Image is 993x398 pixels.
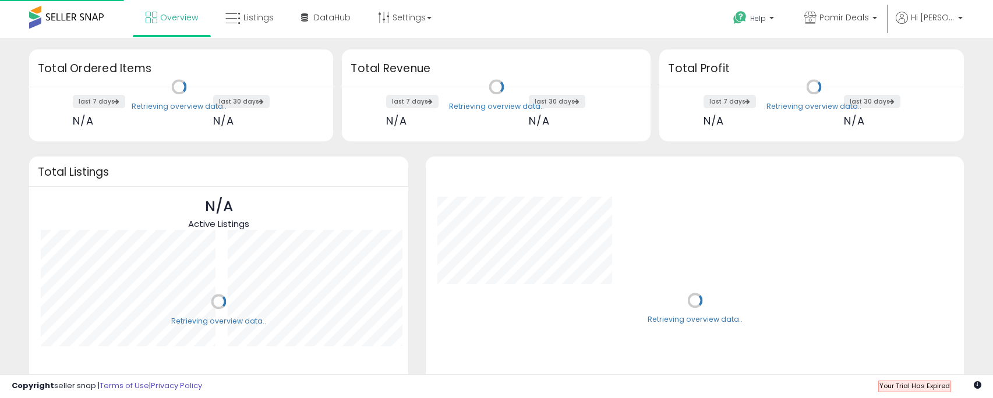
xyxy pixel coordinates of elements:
a: Hi [PERSON_NAME] [896,12,963,38]
span: Pamir Deals [819,12,869,23]
span: Hi [PERSON_NAME] [911,12,955,23]
span: Help [750,13,766,23]
span: DataHub [314,12,351,23]
div: Retrieving overview data.. [449,101,544,112]
div: Retrieving overview data.. [648,315,743,325]
div: seller snap | | [12,381,202,392]
span: Overview [160,12,198,23]
div: Retrieving overview data.. [132,101,227,112]
div: Retrieving overview data.. [171,316,266,326]
span: Listings [243,12,274,23]
div: Retrieving overview data.. [766,101,861,112]
a: Help [724,2,786,38]
strong: Copyright [12,380,54,391]
i: Get Help [733,10,747,25]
